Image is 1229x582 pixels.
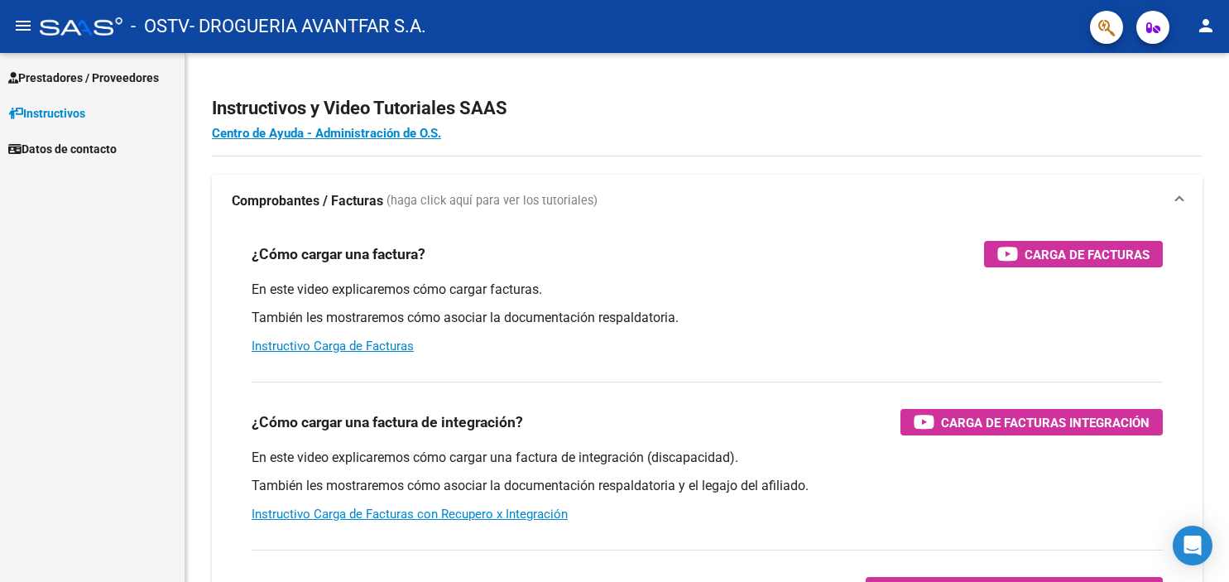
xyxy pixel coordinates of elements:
[941,412,1150,433] span: Carga de Facturas Integración
[252,449,1163,467] p: En este video explicaremos cómo cargar una factura de integración (discapacidad).
[131,8,190,45] span: - OSTV
[212,93,1203,124] h2: Instructivos y Video Tutoriales SAAS
[252,477,1163,495] p: También les mostraremos cómo asociar la documentación respaldatoria y el legajo del afiliado.
[232,192,383,210] strong: Comprobantes / Facturas
[252,281,1163,299] p: En este video explicaremos cómo cargar facturas.
[252,507,568,522] a: Instructivo Carga de Facturas con Recupero x Integración
[190,8,426,45] span: - DROGUERIA AVANTFAR S.A.
[252,243,425,266] h3: ¿Cómo cargar una factura?
[984,241,1163,267] button: Carga de Facturas
[1173,526,1212,565] div: Open Intercom Messenger
[1025,244,1150,265] span: Carga de Facturas
[212,175,1203,228] mat-expansion-panel-header: Comprobantes / Facturas (haga click aquí para ver los tutoriales)
[8,104,85,123] span: Instructivos
[252,309,1163,327] p: También les mostraremos cómo asociar la documentación respaldatoria.
[8,69,159,87] span: Prestadores / Proveedores
[900,409,1163,435] button: Carga de Facturas Integración
[212,126,441,141] a: Centro de Ayuda - Administración de O.S.
[252,339,414,354] a: Instructivo Carga de Facturas
[8,140,117,158] span: Datos de contacto
[1196,16,1216,36] mat-icon: person
[386,192,598,210] span: (haga click aquí para ver los tutoriales)
[13,16,33,36] mat-icon: menu
[252,411,523,434] h3: ¿Cómo cargar una factura de integración?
